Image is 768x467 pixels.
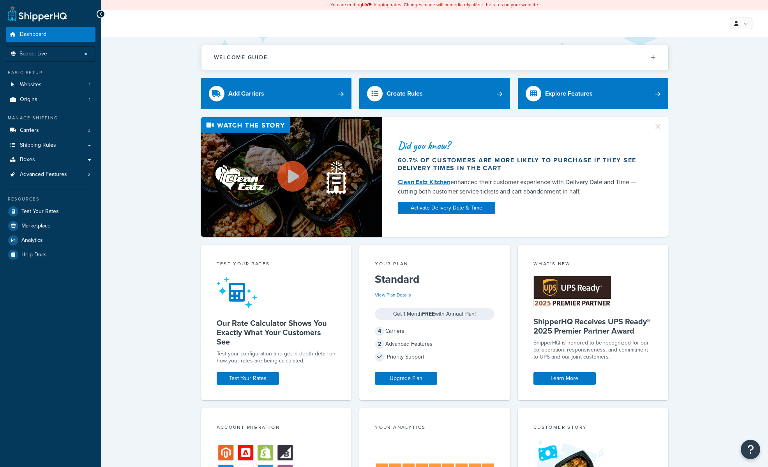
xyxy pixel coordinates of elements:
[6,219,95,233] a: Marketplace
[362,1,371,8] b: LIVE
[6,123,95,138] li: Carriers
[533,339,653,360] p: ShipperHQ is honored to be recognized for our collaboration, responsiveness, and commitment to UP...
[21,252,47,258] span: Help Docs
[375,326,494,337] div: Carriers
[21,208,59,215] span: Test Your Rates
[6,78,95,92] a: Websites1
[6,233,95,247] a: Analytics
[518,78,669,109] a: Explore Features
[375,308,494,320] div: Get 1 Month with Annual Plan!
[398,178,644,196] div: enhanced their customer experience with Delivery Date and Time — cutting both customer service ti...
[533,317,653,336] h5: ShipperHQ Receives UPS Ready® 2025 Premier Partner Award
[6,153,95,167] a: Boxes
[545,88,593,99] div: Explore Features
[375,339,384,349] span: 2
[217,318,336,346] h5: Our Rate Calculator Shows You Exactly What Your Customers See
[6,92,95,107] a: Origins1
[20,31,46,38] span: Dashboard
[21,237,43,244] span: Analytics
[398,156,644,172] div: 60.7% of customers are more likely to purchase if they see delivery times in the cart
[6,69,95,76] div: Basic Setup
[375,352,494,362] div: Priority Support
[398,140,644,151] div: Did you know?
[20,82,42,88] span: Websites
[398,202,495,214] a: Activate Delivery Date & Time
[6,115,95,121] div: Manage Shipping
[375,291,411,298] a: View Plan Details
[20,127,39,134] span: Carriers
[6,204,95,218] a: Test Your Rates
[6,196,95,202] div: Resources
[6,248,95,262] a: Help Docs
[89,96,90,103] span: 1
[20,171,67,178] span: Advanced Features
[422,310,435,318] strong: FREE
[398,178,450,186] a: Clean Eatz Kitchen
[88,171,90,178] span: 2
[20,156,35,163] span: Boxes
[741,440,760,459] button: Open Resource Center
[375,327,384,336] span: 4
[21,223,51,229] span: Marketplace
[6,138,95,153] a: Shipping Rules
[533,260,653,269] div: What's New
[6,167,95,182] a: Advanced Features2
[217,424,336,433] div: Account Migration
[214,55,268,60] h2: Welcome Guide
[375,260,494,269] div: Your Plan
[375,372,437,385] a: Upgrade Plan
[217,372,279,385] a: Test Your Rates
[6,123,95,138] a: Carriers3
[359,78,510,109] a: Create Rules
[533,372,596,385] a: Learn More
[375,273,494,286] h5: Standard
[217,350,336,364] div: Test your configuration and get in-depth detail on how your rates are being calculated.
[217,260,336,269] div: Test your rates
[6,27,95,42] a: Dashboard
[201,78,352,109] a: Add Carriers
[201,45,668,70] button: Welcome Guide
[6,167,95,182] li: Advanced Features
[6,78,95,92] li: Websites
[375,424,494,433] div: Your Analytics
[228,88,264,99] div: Add Carriers
[6,92,95,107] li: Origins
[20,142,56,149] span: Shipping Rules
[375,339,494,350] div: Advanced Features
[19,51,47,57] span: Scope: Live
[20,96,37,103] span: Origins
[88,127,90,134] span: 3
[89,82,90,88] span: 1
[533,424,653,433] div: Customer Story
[201,117,382,237] img: Video thumbnail
[387,88,423,99] div: Create Rules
